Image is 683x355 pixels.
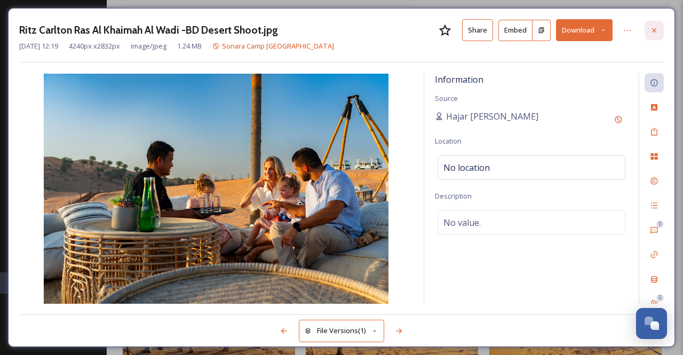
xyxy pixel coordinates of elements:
[435,74,483,85] span: Information
[556,19,613,41] button: Download
[498,20,533,41] button: Embed
[435,93,458,103] span: Source
[19,22,278,38] h3: Ritz Carlton Ras Al Khaimah Al Wadi -BD Desert Shoot.jpg
[19,41,58,51] span: [DATE] 12:19
[222,41,334,51] span: Sonara Camp [GEOGRAPHIC_DATA]
[656,294,664,302] div: 0
[177,41,202,51] span: 1.24 MB
[443,161,490,174] span: No location
[435,191,472,201] span: Description
[462,19,493,41] button: Share
[69,41,120,51] span: 4240 px x 2832 px
[636,308,667,339] button: Open Chat
[19,74,413,304] img: 83D16767-FBA8-4A0B-B21288155B36F6A8.jpg
[656,220,664,228] div: 0
[131,41,166,51] span: image/jpeg
[443,216,481,229] span: No value.
[446,110,538,123] span: Hajar [PERSON_NAME]
[435,136,462,146] span: Location
[299,320,384,342] button: File Versions(1)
